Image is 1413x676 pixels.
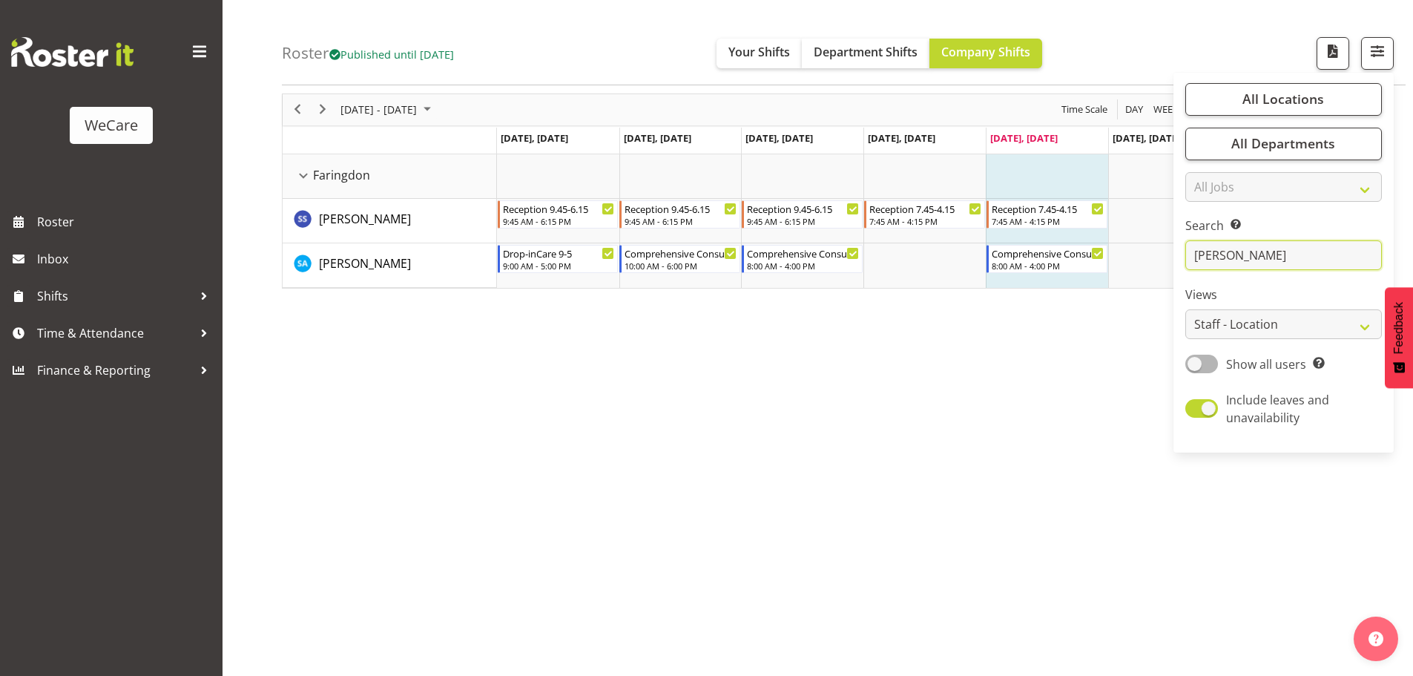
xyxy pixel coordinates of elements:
div: Reception 9.45-6.15 [503,201,615,216]
td: Sarah Abbott resource [283,243,497,288]
div: Timeline Week of October 10, 2025 [282,93,1354,289]
button: Timeline Day [1123,100,1146,119]
div: Sarah Abbott"s event - Comprehensive Consult 10-6 Begin From Tuesday, October 7, 2025 at 10:00:00... [619,245,740,273]
div: next period [310,94,335,125]
div: Sarah Abbott"s event - Drop-inCare 9-5 Begin From Monday, October 6, 2025 at 9:00:00 AM GMT+13:00... [498,245,619,273]
span: Include leaves and unavailability [1226,392,1329,426]
span: All Locations [1242,91,1324,108]
span: Faringdon [313,166,370,184]
td: Sara Sherwin resource [283,199,497,243]
span: All Departments [1231,135,1335,153]
span: [DATE], [DATE] [868,131,935,145]
span: [DATE], [DATE] [501,131,568,145]
div: 9:45 AM - 6:15 PM [503,215,615,227]
span: [PERSON_NAME] [319,211,411,227]
div: 8:00 AM - 4:00 PM [992,260,1104,272]
div: Sara Sherwin"s event - Reception 9.45-6.15 Begin From Tuesday, October 7, 2025 at 9:45:00 AM GMT+... [619,200,740,229]
label: Search [1185,217,1382,235]
span: Published until [DATE] [329,47,454,62]
div: 9:45 AM - 6:15 PM [625,215,737,227]
button: Next [313,100,333,119]
div: Comprehensive Consult 10-6 [625,246,737,260]
td: Faringdon resource [283,154,497,199]
div: Reception 7.45-4.15 [869,201,981,216]
div: Reception 9.45-6.15 [625,201,737,216]
span: Inbox [37,248,215,270]
span: Finance & Reporting [37,359,193,381]
input: Search [1185,241,1382,271]
table: Timeline Week of October 10, 2025 [497,154,1353,288]
div: 9:00 AM - 5:00 PM [503,260,615,272]
button: October 2025 [338,100,438,119]
span: [DATE], [DATE] [990,131,1058,145]
button: Department Shifts [802,39,929,68]
div: Reception 9.45-6.15 [747,201,859,216]
span: Day [1124,100,1144,119]
span: [DATE], [DATE] [624,131,691,145]
span: Company Shifts [941,44,1030,60]
button: Previous [288,100,308,119]
img: Rosterit website logo [11,37,134,67]
span: Department Shifts [814,44,918,60]
div: Sarah Abbott"s event - Comprehensive Consult 8-4 Begin From Friday, October 10, 2025 at 8:00:00 A... [987,245,1107,273]
span: Time Scale [1060,100,1109,119]
span: Show all users [1226,356,1306,373]
button: Feedback - Show survey [1385,287,1413,388]
span: [PERSON_NAME] [319,255,411,272]
a: [PERSON_NAME] [319,255,411,272]
span: Week [1152,100,1180,119]
div: Reception 7.45-4.15 [992,201,1104,216]
span: [DATE], [DATE] [745,131,813,145]
div: previous period [285,94,310,125]
label: Views [1185,286,1382,304]
button: Your Shifts [717,39,802,68]
div: 8:00 AM - 4:00 PM [747,260,859,272]
div: Sara Sherwin"s event - Reception 9.45-6.15 Begin From Wednesday, October 8, 2025 at 9:45:00 AM GM... [742,200,863,229]
div: 9:45 AM - 6:15 PM [747,215,859,227]
img: help-xxl-2.png [1368,631,1383,646]
span: [DATE], [DATE] [1113,131,1180,145]
span: Feedback [1392,302,1406,354]
div: WeCare [85,114,138,137]
h4: Roster [282,45,454,62]
div: Sara Sherwin"s event - Reception 7.45-4.15 Begin From Thursday, October 9, 2025 at 7:45:00 AM GMT... [864,200,985,229]
button: Company Shifts [929,39,1042,68]
span: Roster [37,211,215,233]
span: Your Shifts [728,44,790,60]
div: Sarah Abbott"s event - Comprehensive Consult 8-4 Begin From Wednesday, October 8, 2025 at 8:00:00... [742,245,863,273]
div: Sara Sherwin"s event - Reception 9.45-6.15 Begin From Monday, October 6, 2025 at 9:45:00 AM GMT+1... [498,200,619,229]
button: Timeline Week [1151,100,1182,119]
div: October 06 - 12, 2025 [335,94,440,125]
span: [DATE] - [DATE] [339,100,418,119]
div: 7:45 AM - 4:15 PM [869,215,981,227]
button: All Departments [1185,128,1382,160]
div: Drop-inCare 9-5 [503,246,615,260]
div: 7:45 AM - 4:15 PM [992,215,1104,227]
div: Sara Sherwin"s event - Reception 7.45-4.15 Begin From Friday, October 10, 2025 at 7:45:00 AM GMT+... [987,200,1107,229]
button: Filter Shifts [1361,37,1394,70]
button: Download a PDF of the roster according to the set date range. [1317,37,1349,70]
button: All Locations [1185,83,1382,116]
span: Time & Attendance [37,322,193,344]
div: 10:00 AM - 6:00 PM [625,260,737,272]
div: Comprehensive Consult 8-4 [992,246,1104,260]
a: [PERSON_NAME] [319,210,411,228]
button: Time Scale [1059,100,1110,119]
div: Comprehensive Consult 8-4 [747,246,859,260]
span: Shifts [37,285,193,307]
